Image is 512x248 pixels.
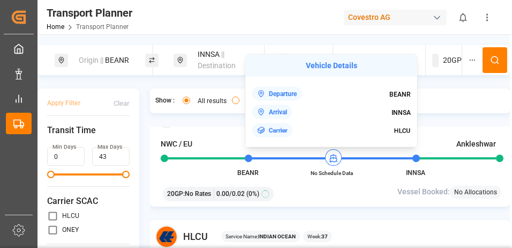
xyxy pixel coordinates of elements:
label: ONEY [62,227,79,233]
b: 37 [321,234,328,239]
span: BEANR [237,169,259,177]
span: Week: [307,232,328,240]
div: BEANR [72,50,145,70]
span: Transit Time [47,124,130,137]
button: [DATE] - [DATE] [340,50,419,71]
input: Search Service String [293,52,321,68]
button: show 0 new notifications [451,5,475,30]
span: HLCU [183,229,208,244]
span: 20GP [443,55,462,66]
span: HLCU [394,127,411,134]
span: Origin || [79,56,103,64]
div: Transport Planner [47,5,132,21]
a: Home [47,23,64,31]
span: No Schedule Data [302,169,361,177]
label: HLCU [62,213,79,219]
b: INDIAN OCEAN [258,234,296,239]
span: No Allocations [454,187,497,197]
span: Vessel Booked: [397,186,450,198]
span: (0%) [246,189,259,199]
div: Covestro AG [344,10,447,25]
h4: NWC / EU [161,138,192,150]
span: Minimum [47,171,55,178]
div: INNSA [191,45,263,76]
span: Service Name: [225,232,296,240]
span: Departure [269,89,297,99]
span: 0.00 / 0.02 [216,189,245,199]
label: Min Days [52,143,76,151]
button: show more [475,5,499,30]
button: Clear [114,94,130,113]
span: 20GP : [167,189,185,199]
span: Carrier SCAC [47,195,130,208]
label: All results [198,98,227,104]
span: Show : [155,96,175,106]
span: INNSA [406,169,425,177]
span: Maximum [122,171,130,178]
div: Clear [114,99,130,108]
span: BEANR [389,90,411,98]
span: Carrier [269,126,288,135]
h4: Vehicle Details [246,55,417,77]
span: INNSA [391,108,411,116]
button: Covestro AG [344,7,451,27]
h4: Ankleshwar [456,138,496,150]
img: Carrier [155,225,178,248]
span: Arrival [269,107,287,117]
label: Max Days [97,143,122,151]
span: No Rates [185,189,211,199]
